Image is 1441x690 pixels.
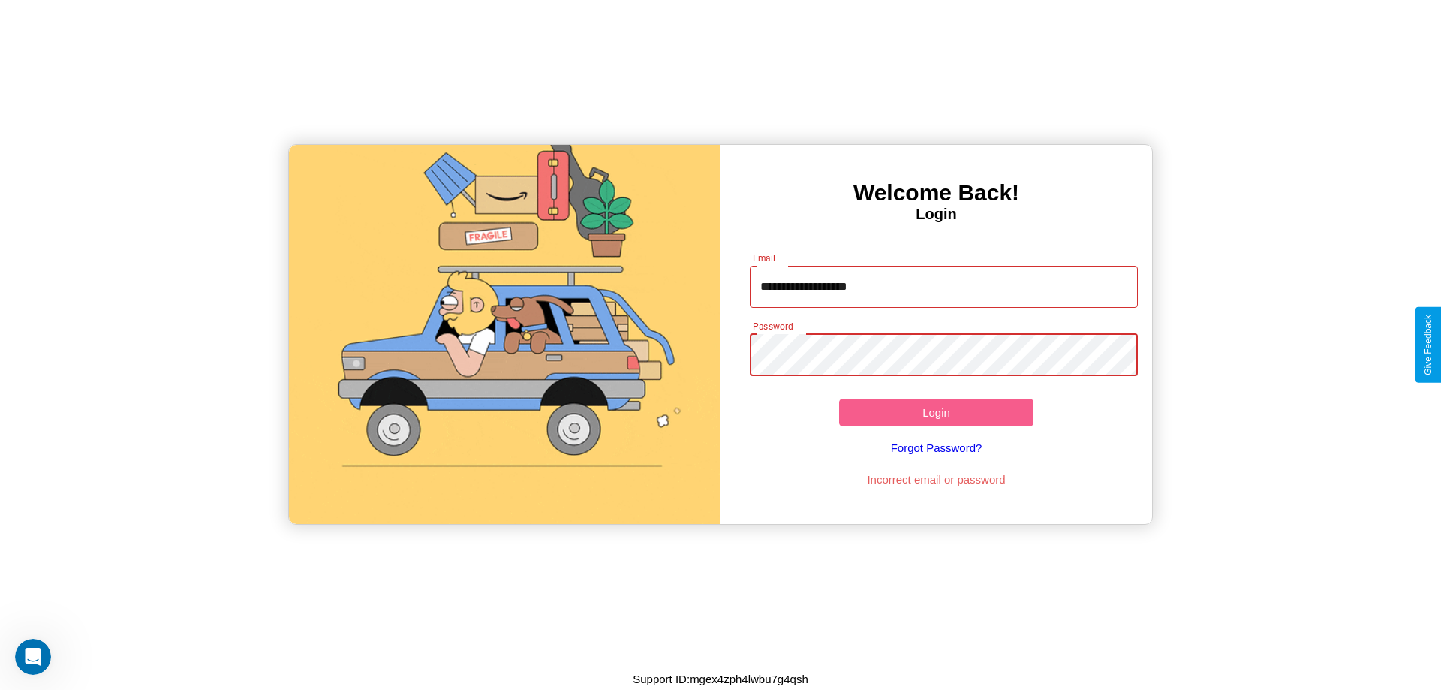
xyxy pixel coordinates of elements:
p: Incorrect email or password [742,469,1131,490]
label: Password [753,320,793,333]
h4: Login [720,206,1152,223]
img: gif [289,145,720,524]
div: Give Feedback [1423,315,1433,375]
iframe: Intercom live chat [15,639,51,675]
p: Support ID: mgex4zph4lwbu7g4qsh [633,669,808,689]
a: Forgot Password? [742,426,1131,469]
button: Login [839,399,1033,426]
h3: Welcome Back! [720,180,1152,206]
label: Email [753,252,776,264]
